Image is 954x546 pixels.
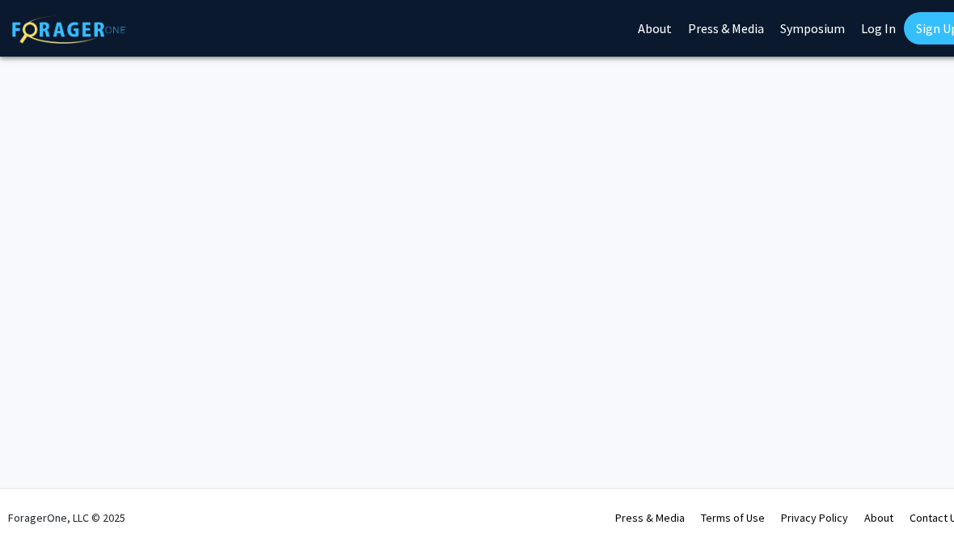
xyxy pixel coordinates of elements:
div: ForagerOne, LLC © 2025 [8,489,125,546]
a: Terms of Use [701,510,765,525]
a: About [864,510,893,525]
a: Privacy Policy [781,510,848,525]
img: ForagerOne Logo [12,15,125,44]
a: Press & Media [615,510,685,525]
